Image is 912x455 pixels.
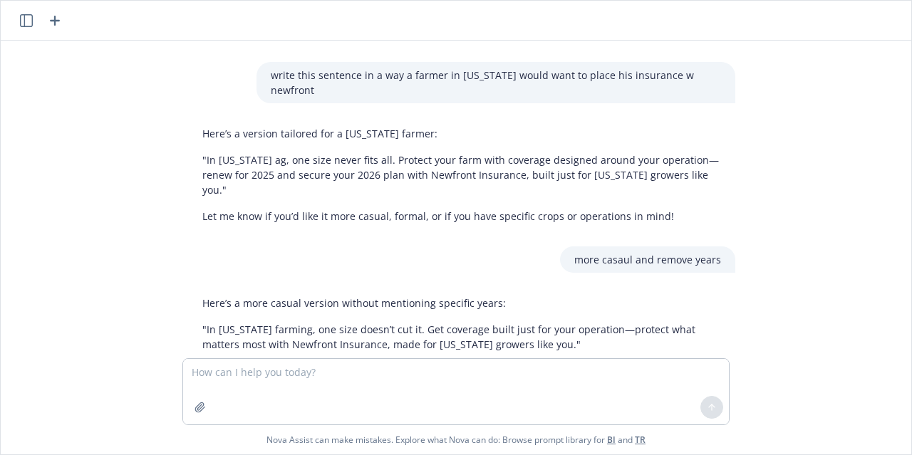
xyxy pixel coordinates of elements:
[266,425,646,454] span: Nova Assist can make mistakes. Explore what Nova can do: Browse prompt library for and
[202,322,721,352] p: "In [US_STATE] farming, one size doesn’t cut it. Get coverage built just for your operation—prote...
[202,152,721,197] p: "In [US_STATE] ag, one size never fits all. Protect your farm with coverage designed around your ...
[574,252,721,267] p: more casaul and remove years
[635,434,646,446] a: TR
[202,209,721,224] p: Let me know if you’d like it more casual, formal, or if you have specific crops or operations in ...
[607,434,616,446] a: BI
[202,126,721,141] p: Here’s a version tailored for a [US_STATE] farmer:
[202,296,721,310] p: Here’s a more casual version without mentioning specific years:
[271,68,721,98] p: write this sentence in a way a farmer in [US_STATE] would want to place his insurance w newfront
